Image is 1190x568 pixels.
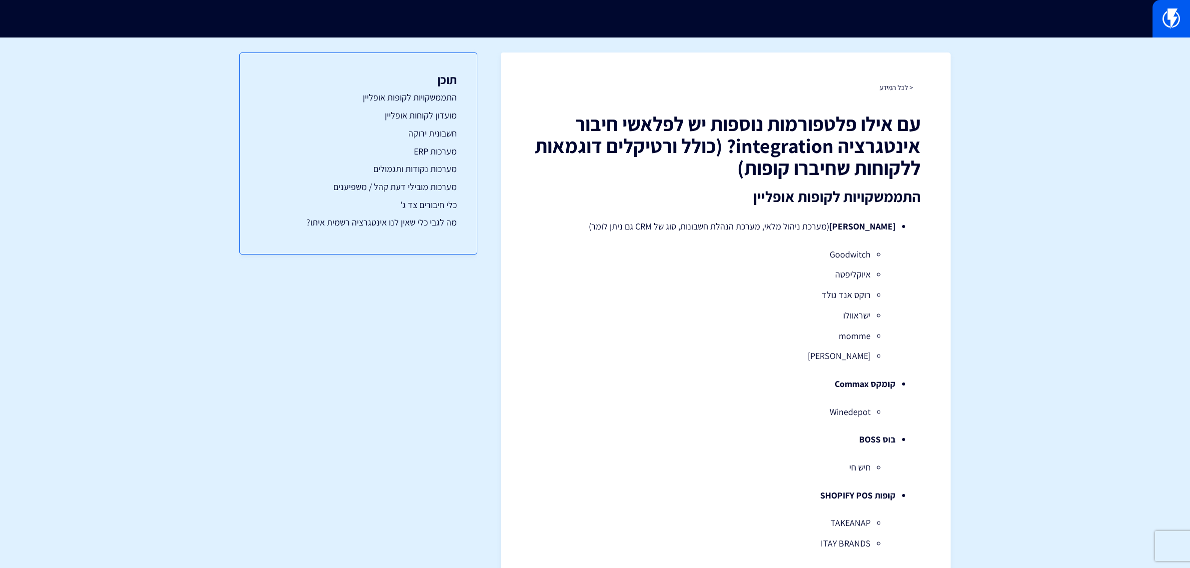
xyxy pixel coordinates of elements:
[581,516,871,529] li: TAKEANAP
[581,268,871,281] li: איוקליפטה
[835,378,896,389] strong: קומקס Commax
[370,7,820,30] input: חיפוש מהיר...
[260,162,457,175] a: מערכות נקודות ותגמולים
[581,405,871,418] li: Winedepot
[829,220,896,232] strong: [PERSON_NAME]
[581,309,871,322] li: ישראוולו
[820,489,896,501] strong: קופות SHOPIFY POS
[260,145,457,158] a: מערכות ERP
[260,198,457,211] a: כלי חיבורים צד ג'
[260,109,457,122] a: מועדון לקוחות אופליין
[859,433,896,445] strong: בוס BOSS
[581,461,871,474] li: חיש חי
[260,127,457,140] a: חשבונית ירוקה
[581,349,871,362] li: [PERSON_NAME]
[581,288,871,301] li: רוקס אנד גולד
[581,329,871,342] li: momme
[556,220,896,362] li: (מערכת ניהול מלאי, מערכת הנהלת חשבונות, סוג של CRM גם ניתן לומר)
[260,216,457,229] a: מה לגבי כלי שאין לנו אינטגרציה רשמית איתו?
[581,537,871,550] li: ITAY BRANDS
[531,188,921,205] h2: התממשקויות לקופות אופליין
[260,180,457,193] a: מערכות מובילי דעת קהל / משפיענים
[581,248,871,261] li: Goodwitch
[260,73,457,86] h3: תוכן
[880,83,913,92] a: < לכל המידע
[260,91,457,104] a: התממשקויות לקופות אופליין
[531,112,921,178] h1: עם אילו פלטפורמות נוספות יש לפלאשי חיבור אינטגרציה integration? (כולל ורטיקלים דוגמאות ללקוחות שח...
